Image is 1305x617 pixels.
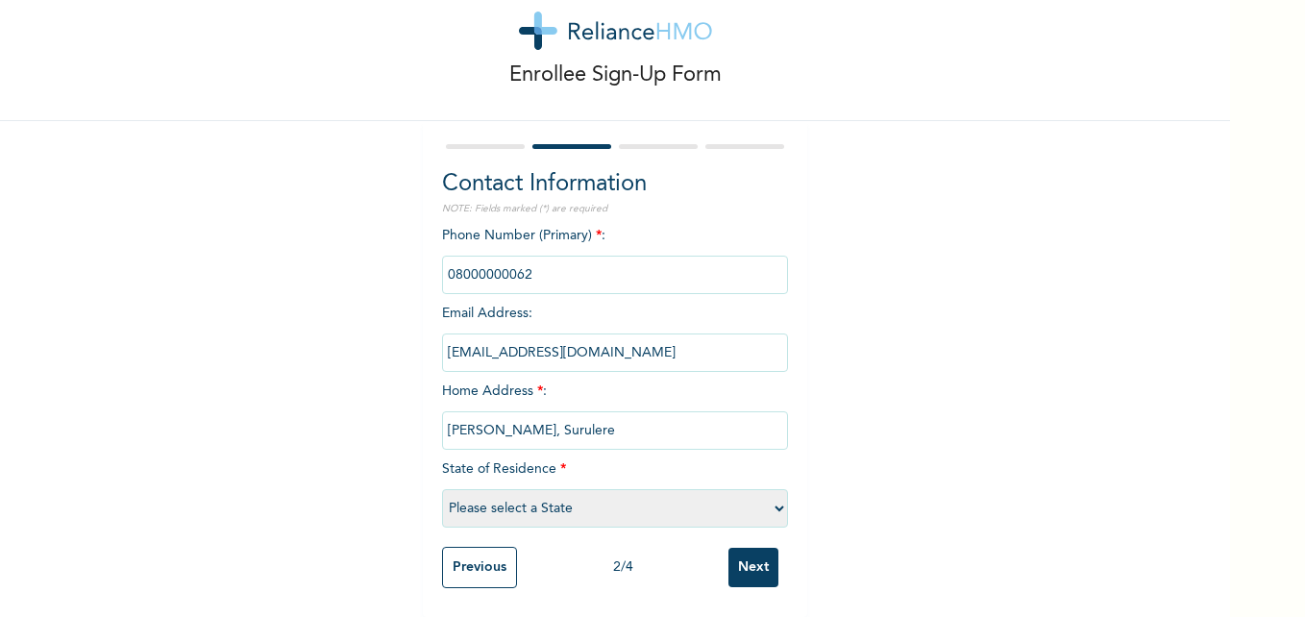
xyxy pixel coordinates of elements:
input: Previous [442,547,517,588]
p: NOTE: Fields marked (*) are required [442,202,788,216]
input: Enter home address [442,411,788,450]
input: Next [728,548,778,587]
span: Phone Number (Primary) : [442,229,788,282]
p: Enrollee Sign-Up Form [509,60,722,91]
h2: Contact Information [442,167,788,202]
div: 2 / 4 [517,557,728,578]
span: Email Address : [442,307,788,359]
input: Enter email Address [442,333,788,372]
img: logo [519,12,712,50]
span: State of Residence [442,462,788,515]
span: Home Address : [442,384,788,437]
input: Enter Primary Phone Number [442,256,788,294]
